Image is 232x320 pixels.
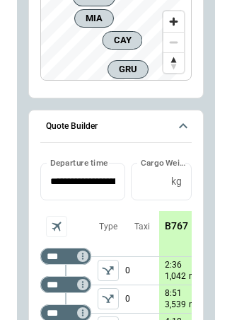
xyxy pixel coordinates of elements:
[81,11,108,25] span: MIA
[134,221,150,233] p: Taxi
[40,276,91,293] div: Too short
[98,260,119,281] span: Type of sector
[163,52,184,73] button: Reset bearing to north
[189,270,202,282] p: nm
[141,156,190,168] label: Cargo Weight
[189,299,202,311] p: nm
[114,62,142,76] span: GRU
[165,260,182,270] p: 2:36
[46,216,67,237] span: Aircraft selection
[165,299,186,311] p: 3,539
[125,257,159,285] p: 0
[109,33,137,47] span: CAY
[98,288,119,309] span: Type of sector
[50,156,108,168] label: Departure time
[165,270,186,282] p: 1,042
[98,288,119,309] button: left aligned
[165,288,182,299] p: 8:51
[40,163,115,200] input: Choose date, selected date is Aug 25, 2025
[125,285,159,313] p: 0
[40,248,91,265] div: Too short
[163,32,184,52] button: Zoom out
[99,221,117,233] p: Type
[46,122,98,131] h6: Quote Builder
[163,11,184,32] button: Zoom in
[165,220,188,232] p: B767
[40,110,192,143] button: Quote Builder
[98,260,119,281] button: left aligned
[171,176,182,188] p: kg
